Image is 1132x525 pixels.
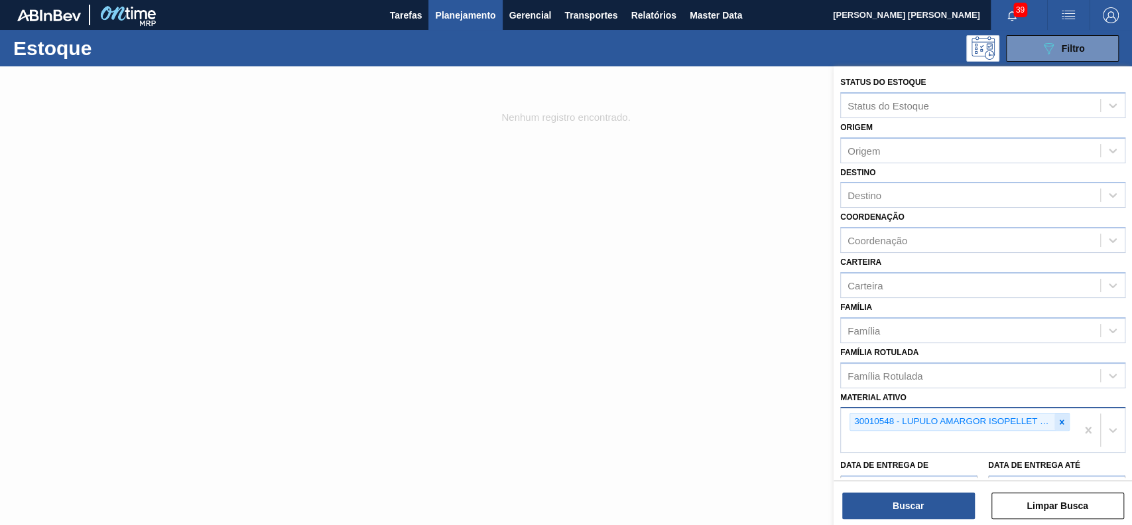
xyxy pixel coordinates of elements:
[1103,7,1119,23] img: Logout
[13,40,208,56] h1: Estoque
[690,7,742,23] span: Master Data
[840,393,907,402] label: Material ativo
[848,325,880,336] div: Família
[991,6,1033,25] button: Notificações
[17,9,81,21] img: TNhmsLtSVTkK8tSr43FrP2fwEKptu5GPRR3wAAAABJRU5ErkJggg==
[988,461,1080,470] label: Data de Entrega até
[848,100,929,111] div: Status do Estoque
[1006,35,1119,62] button: Filtro
[840,212,905,222] label: Coordenação
[840,258,881,267] label: Carteira
[848,235,907,246] div: Coordenação
[848,145,880,156] div: Origem
[435,7,495,23] span: Planejamento
[840,348,918,357] label: Família Rotulada
[1013,3,1027,17] span: 39
[390,7,422,23] span: Tarefas
[840,168,875,177] label: Destino
[1060,7,1076,23] img: userActions
[631,7,676,23] span: Relatórios
[966,35,999,62] div: Pogramando: nenhum usuário selecionado
[840,475,977,502] input: dd/mm/yyyy
[1062,43,1085,54] span: Filtro
[509,7,552,23] span: Gerencial
[840,303,872,312] label: Família
[840,78,926,87] label: Status do Estoque
[840,123,873,132] label: Origem
[840,461,928,470] label: Data de Entrega de
[564,7,617,23] span: Transportes
[988,475,1125,502] input: dd/mm/yyyy
[848,279,883,291] div: Carteira
[848,190,881,201] div: Destino
[850,413,1054,430] div: 30010548 - LUPULO AMARGOR ISOPELLET BRAVO T90
[848,370,922,381] div: Família Rotulada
